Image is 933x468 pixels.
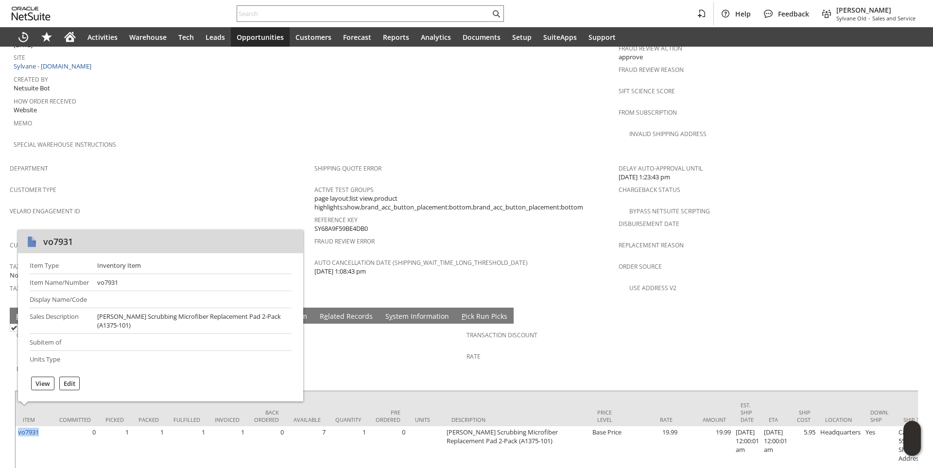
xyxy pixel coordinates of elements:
a: Forecast [337,27,377,47]
a: Warehouse [123,27,173,47]
a: Analytics [415,27,457,47]
svg: logo [12,7,51,20]
div: [PERSON_NAME] Scrubbing Microfiber Replacement Pad 2-Pack (A1375-101) [97,312,292,329]
span: NotExempt [10,271,43,280]
a: From Subscription [619,108,677,117]
a: Leads [200,27,231,47]
a: Active Test Groups [314,186,374,194]
a: Customers [290,27,337,47]
span: Feedback [778,9,809,18]
div: Picked [105,416,124,423]
a: How Order Received [14,97,76,105]
div: Item [23,416,45,423]
a: Fraud Review Reason [619,66,684,74]
svg: Home [64,31,76,43]
a: Sift Science Score [619,87,675,95]
label: Edit [64,379,75,388]
a: System Information [383,312,451,322]
div: Description [451,416,583,423]
div: Est. Ship Date [741,401,754,423]
span: Forecast [343,33,371,42]
span: Support [588,33,616,42]
div: Inventory Item [97,261,141,270]
div: Subitem of [30,338,89,347]
span: [DATE] 1:23:43 pm [619,173,670,182]
span: SuiteApps [543,33,577,42]
a: Documents [457,27,506,47]
div: Sales Description [30,312,89,321]
a: Related Records [317,312,375,322]
a: Pick Run Picks [459,312,510,322]
a: vo7931 [18,428,39,436]
div: vo7931 [97,278,118,287]
a: Disbursement Date [619,220,679,228]
a: Delay Auto-Approval Until [619,164,703,173]
div: Ship Cost [797,409,811,423]
a: Sylvane - [DOMAIN_NAME] [14,62,94,70]
span: Documents [463,33,501,42]
span: - [868,15,870,22]
span: page layout:list view,product highlights:show,brand_acc_button_placement:bottom,brand_acc_button_... [314,194,614,212]
span: Tech [178,33,194,42]
div: Units Type [30,355,89,364]
span: approve [619,52,643,62]
div: Amount [687,416,726,423]
div: Shortcuts [35,27,58,47]
div: vo7931 [43,236,73,247]
a: Memo [14,119,32,127]
a: Tax Exempt Status [10,262,68,271]
input: Search [237,8,490,19]
span: Netsuite Bot [14,84,50,93]
span: SY68A9F59BE4DB0 [314,224,368,233]
a: Invalid Shipping Address [629,130,707,138]
div: Down. Ship [870,409,889,423]
span: [DATE] 1:08:43 pm [314,267,366,276]
div: Packed [138,416,159,423]
span: Website [14,105,37,115]
span: y [389,312,393,321]
a: Fraud Review Action [619,44,682,52]
a: Tech [173,27,200,47]
span: Warehouse [129,33,167,42]
div: Units [415,416,437,423]
span: P [462,312,466,321]
a: Velaro Engagement ID [10,207,80,215]
span: Reports [383,33,409,42]
div: Quantity [335,416,361,423]
a: Recent Records [12,27,35,47]
svg: Shortcuts [41,31,52,43]
span: Analytics [421,33,451,42]
a: Activities [82,27,123,47]
a: Unrolled view on [906,310,917,321]
div: Edit [59,377,80,390]
svg: Search [490,8,502,19]
a: Rate [466,352,481,361]
div: View [31,377,54,390]
div: Invoiced [215,416,240,423]
div: Ship To [903,416,925,423]
div: Fulfilled [173,416,200,423]
a: Department [10,164,48,173]
div: Rate [634,416,673,423]
div: Committed [59,416,91,423]
a: Replacement reason [619,241,684,249]
a: Customer Type [10,186,56,194]
a: Tax Exemption Document URL [10,284,102,293]
span: Activities [87,33,118,42]
a: Created By [14,75,48,84]
a: Reference Key [314,216,358,224]
a: Promotion [17,365,51,373]
svg: Recent Records [17,31,29,43]
iframe: Click here to launch Oracle Guided Learning Help Panel [903,421,921,456]
span: Help [735,9,751,18]
div: Available [294,416,321,423]
div: Item Type [30,261,89,270]
a: Fraud Review Error [314,237,375,245]
div: ETA [769,416,782,423]
a: Support [583,27,622,47]
span: [PERSON_NAME] [836,5,916,15]
div: Location [825,416,856,423]
label: View [35,379,50,388]
a: SuiteApps [537,27,583,47]
a: Business Sales Team [20,228,84,237]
